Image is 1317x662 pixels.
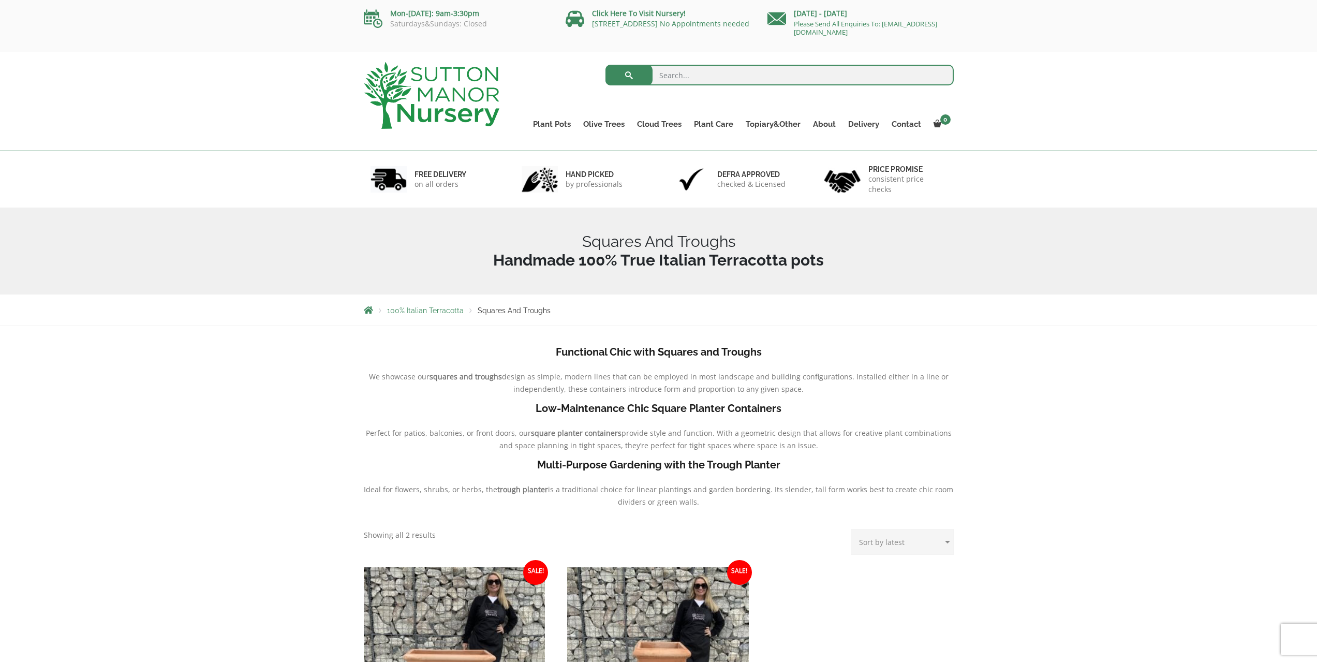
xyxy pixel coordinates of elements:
[673,166,709,193] img: 3.jpg
[631,117,688,131] a: Cloud Trees
[592,19,749,28] a: [STREET_ADDRESS] No Appointments needed
[807,117,842,131] a: About
[499,428,952,450] span: provide style and function. With a geometric design that allows for creative plant combinations a...
[364,20,550,28] p: Saturdays&Sundays: Closed
[556,346,762,358] b: Functional Chic with Squares and Troughs
[717,179,786,189] p: checked & Licensed
[548,484,953,507] span: is a traditional choice for linear plantings and garden bordering. Its slender, tall form works b...
[885,117,927,131] a: Contact
[842,117,885,131] a: Delivery
[566,179,623,189] p: by professionals
[767,7,954,20] p: [DATE] - [DATE]
[927,117,954,131] a: 0
[478,306,551,315] span: Squares And Troughs
[364,529,436,541] p: Showing all 2 results
[527,117,577,131] a: Plant Pots
[717,170,786,179] h6: Defra approved
[739,117,807,131] a: Topiary&Other
[537,459,780,471] b: Multi-Purpose Gardening with the Trough Planter
[536,402,781,415] b: Low-Maintenance Chic Square Planter Containers
[868,165,947,174] h6: Price promise
[592,8,686,18] a: Click Here To Visit Nursery!
[727,560,752,585] span: Sale!
[364,306,954,314] nav: Breadcrumbs
[415,170,466,179] h6: FREE DELIVERY
[522,166,558,193] img: 2.jpg
[364,232,954,270] h1: Squares And Troughs
[415,179,466,189] p: on all orders
[577,117,631,131] a: Olive Trees
[523,560,548,585] span: Sale!
[531,428,621,438] b: square planter containers
[605,65,954,85] input: Search...
[371,166,407,193] img: 1.jpg
[364,484,497,494] span: Ideal for flowers, shrubs, or herbs, the
[497,484,548,494] b: trough planter
[868,174,947,195] p: consistent price checks
[851,529,954,555] select: Shop order
[824,164,861,195] img: 4.jpg
[364,62,499,129] img: logo
[688,117,739,131] a: Plant Care
[566,170,623,179] h6: hand picked
[502,372,949,394] span: design as simple, modern lines that can be employed in most landscape and building configurations...
[794,19,937,37] a: Please Send All Enquiries To: [EMAIL_ADDRESS][DOMAIN_NAME]
[430,372,502,381] b: squares and troughs
[369,372,430,381] span: We showcase our
[387,306,464,315] a: 100% Italian Terracotta
[366,428,531,438] span: Perfect for patios, balconies, or front doors, our
[940,114,951,125] span: 0
[364,7,550,20] p: Mon-[DATE]: 9am-3:30pm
